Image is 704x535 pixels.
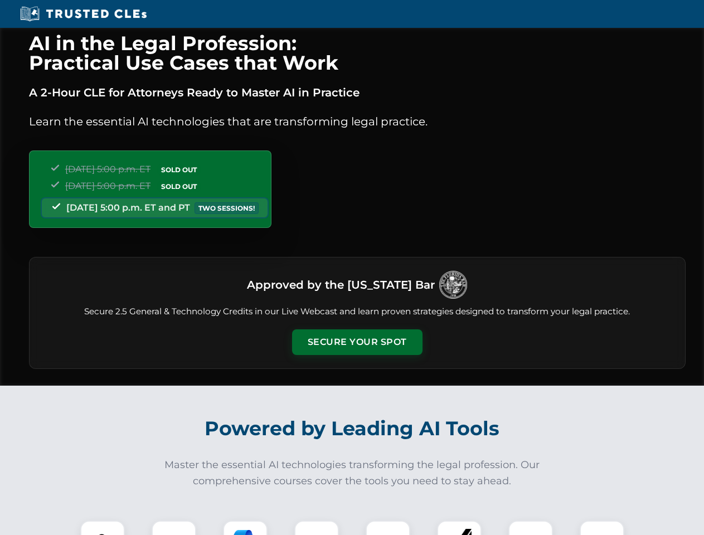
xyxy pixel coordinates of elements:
button: Secure Your Spot [292,329,423,355]
span: SOLD OUT [157,181,201,192]
img: Logo [439,271,467,299]
h3: Approved by the [US_STATE] Bar [247,275,435,295]
h1: AI in the Legal Profession: Practical Use Cases that Work [29,33,686,72]
p: A 2-Hour CLE for Attorneys Ready to Master AI in Practice [29,84,686,101]
p: Master the essential AI technologies transforming the legal profession. Our comprehensive courses... [157,457,547,489]
p: Secure 2.5 General & Technology Credits in our Live Webcast and learn proven strategies designed ... [43,305,672,318]
p: Learn the essential AI technologies that are transforming legal practice. [29,113,686,130]
span: SOLD OUT [157,164,201,176]
span: [DATE] 5:00 p.m. ET [65,164,150,174]
h2: Powered by Leading AI Tools [43,409,661,448]
span: [DATE] 5:00 p.m. ET [65,181,150,191]
img: Trusted CLEs [17,6,150,22]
